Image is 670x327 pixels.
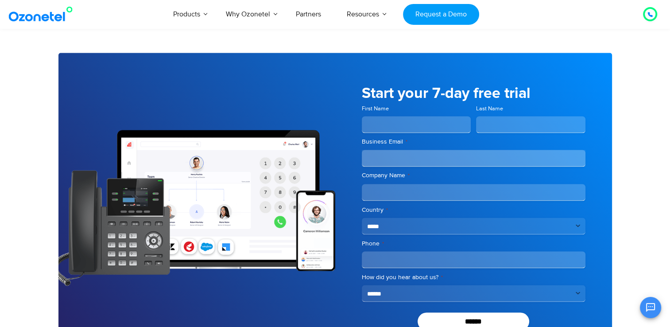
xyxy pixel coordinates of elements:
[362,205,585,214] label: Country
[362,105,471,113] label: First Name
[403,4,479,25] a: Request a Demo
[362,86,585,101] h5: Start your 7-day free trial
[476,105,585,113] label: Last Name
[362,239,585,248] label: Phone
[362,272,585,281] label: How did you hear about us?
[640,297,661,318] button: Open chat
[362,171,585,180] label: Company Name
[362,137,585,146] label: Business Email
